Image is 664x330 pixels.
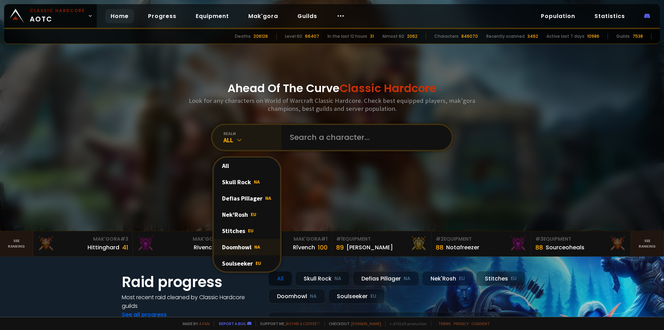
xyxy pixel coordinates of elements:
[186,97,478,113] h3: Look for any characters on World of Warcraft Classic Hardcore. Check best equipped players, mak'g...
[87,243,119,252] div: Hittinghard
[336,235,427,243] div: Equipment
[321,235,328,242] span: # 1
[616,33,630,39] div: Guilds
[214,223,280,239] div: Stitches
[285,33,302,39] div: Level 60
[305,33,319,39] div: 66407
[30,8,85,14] small: Classic Hardcore
[30,8,85,24] span: AOTC
[461,33,478,39] div: 846070
[223,136,282,144] div: All
[351,321,381,326] a: [DOMAIN_NAME]
[37,235,128,243] div: Mak'Gora
[133,231,232,256] a: Mak'Gora#2Rivench100
[438,321,451,326] a: Terms
[422,271,473,286] div: Nek'Rosh
[214,174,280,190] div: Skull Rock
[232,231,332,256] a: Mak'Gora#1Rîvench100
[214,190,280,206] div: Defias Pillager
[33,231,133,256] a: Mak'Gora#3Hittinghard41
[214,255,280,271] div: Soulseeker
[340,80,436,96] span: Classic Hardcore
[190,9,234,23] a: Equipment
[137,235,228,243] div: Mak'Gora
[310,293,317,300] small: NA
[228,80,436,97] h1: Ahead Of The Curve
[223,131,282,136] div: realm
[436,243,443,252] div: 88
[336,235,343,242] span: # 1
[446,243,479,252] div: Notafreezer
[347,243,393,252] div: [PERSON_NAME]
[214,158,280,174] div: All
[256,321,320,326] span: Support me,
[336,243,344,252] div: 89
[194,243,215,252] div: Rivench
[253,33,268,39] div: 206126
[436,235,444,242] span: # 2
[546,243,584,252] div: Sourceoheals
[633,33,643,39] div: 7538
[434,33,459,39] div: Characters
[122,293,260,310] h4: Most recent raid cleaned by Classic Hardcore guilds
[587,33,599,39] div: 10986
[404,275,411,282] small: NA
[292,9,323,23] a: Guilds
[353,271,419,286] div: Defias Pillager
[256,260,261,266] span: EU
[531,231,631,256] a: #3Equipment88Sourceoheals
[237,235,328,243] div: Mak'Gora
[324,321,381,326] span: Checkout
[535,235,626,243] div: Equipment
[295,271,350,286] div: Skull Rock
[268,289,325,304] div: Doomhowl
[527,33,538,39] div: 3462
[334,275,341,282] small: NA
[120,235,128,242] span: # 3
[254,179,260,185] span: NA
[214,206,280,223] div: Nek'Rosh
[199,321,210,326] a: a fan
[318,243,328,252] div: 100
[122,311,167,319] a: See all progress
[286,125,443,150] input: Search a character...
[178,321,210,326] span: Made by
[436,235,527,243] div: Equipment
[535,235,543,242] span: # 3
[251,211,256,217] span: EU
[454,321,469,326] a: Privacy
[546,33,584,39] div: Active last 7 days
[286,321,320,326] a: Buy me a coffee
[370,33,374,39] div: 31
[589,9,630,23] a: Statistics
[4,4,97,28] a: Classic HardcoreAOTC
[459,275,465,282] small: EU
[382,33,404,39] div: Almost 60
[265,195,271,201] span: NA
[328,33,367,39] div: In the last 12 hours
[214,239,280,255] div: Doomhowl
[471,321,490,326] a: Consent
[486,33,525,39] div: Recently scanned
[254,244,260,250] span: NA
[219,321,246,326] a: Report a bug
[142,9,182,23] a: Progress
[268,271,292,286] div: All
[105,9,134,23] a: Home
[332,231,432,256] a: #1Equipment89[PERSON_NAME]
[631,231,664,256] a: Seeranking
[293,243,315,252] div: Rîvench
[122,271,260,293] h1: Raid progress
[476,271,525,286] div: Stitches
[511,275,517,282] small: EU
[122,243,128,252] div: 41
[248,228,253,234] span: EU
[407,33,417,39] div: 2062
[535,243,543,252] div: 88
[235,33,251,39] div: Deaths
[370,293,376,300] small: EU
[432,231,531,256] a: #2Equipment88Notafreezer
[243,9,284,23] a: Mak'gora
[385,321,427,326] span: v. d752d5 - production
[535,9,581,23] a: Population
